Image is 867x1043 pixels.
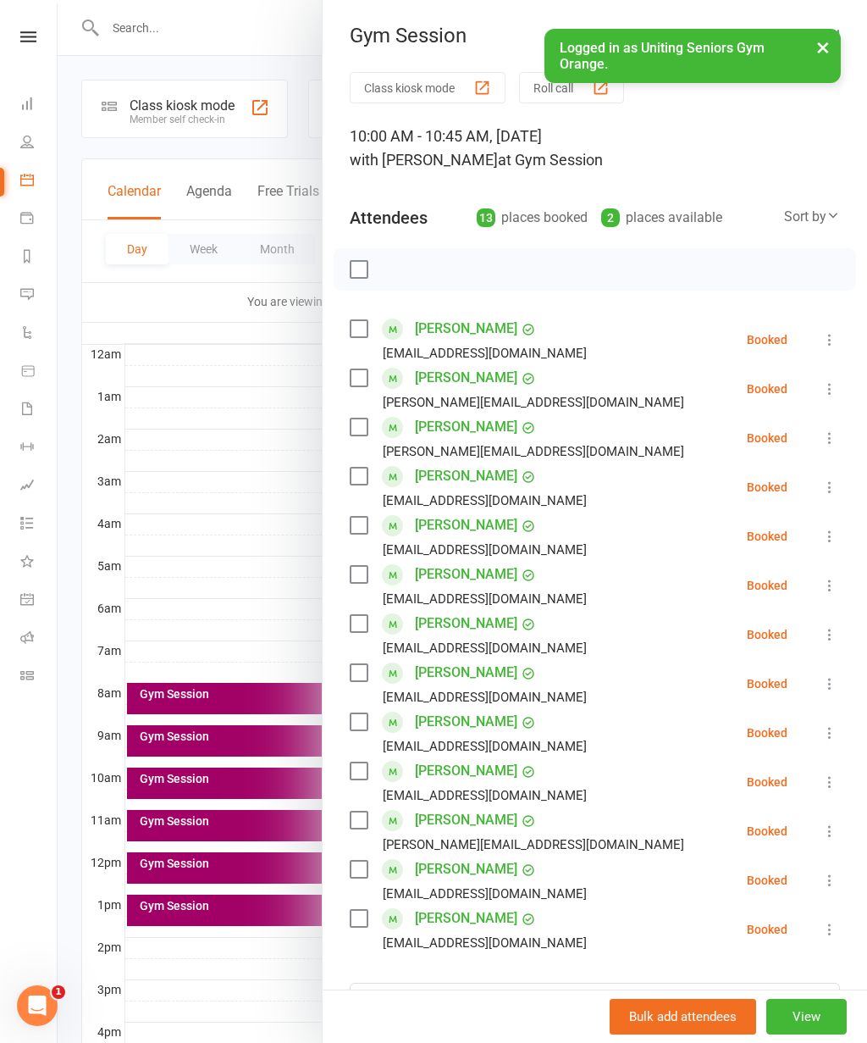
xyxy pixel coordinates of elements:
[415,463,517,490] a: [PERSON_NAME]
[20,239,58,277] a: Reports
[415,807,517,834] a: [PERSON_NAME]
[498,151,603,169] span: at Gym Session
[766,999,847,1035] button: View
[784,206,840,228] div: Sort by
[383,342,587,364] div: [EMAIL_ADDRESS][DOMAIN_NAME]
[350,206,428,230] div: Attendees
[747,629,787,641] div: Booked
[20,86,58,125] a: Dashboard
[415,856,517,883] a: [PERSON_NAME]
[415,561,517,588] a: [PERSON_NAME]
[383,588,587,610] div: [EMAIL_ADDRESS][DOMAIN_NAME]
[415,413,517,441] a: [PERSON_NAME]
[350,151,498,169] span: with [PERSON_NAME]
[350,125,840,172] div: 10:00 AM - 10:45 AM, [DATE]
[323,24,867,47] div: Gym Session
[601,206,722,230] div: places available
[20,658,58,696] a: Class kiosk mode
[350,983,840,1018] input: Search to add attendees
[383,686,587,708] div: [EMAIL_ADDRESS][DOMAIN_NAME]
[415,364,517,391] a: [PERSON_NAME]
[383,539,587,561] div: [EMAIL_ADDRESS][DOMAIN_NAME]
[747,924,787,935] div: Booked
[20,201,58,239] a: Payments
[747,432,787,444] div: Booked
[601,208,620,227] div: 2
[747,874,787,886] div: Booked
[383,785,587,807] div: [EMAIL_ADDRESS][DOMAIN_NAME]
[610,999,756,1035] button: Bulk add attendees
[747,530,787,542] div: Booked
[415,512,517,539] a: [PERSON_NAME]
[17,985,58,1026] iframe: Intercom live chat
[415,315,517,342] a: [PERSON_NAME]
[415,708,517,735] a: [PERSON_NAME]
[52,985,65,999] span: 1
[415,610,517,637] a: [PERSON_NAME]
[477,206,588,230] div: places booked
[383,932,587,954] div: [EMAIL_ADDRESS][DOMAIN_NAME]
[747,678,787,690] div: Booked
[415,659,517,686] a: [PERSON_NAME]
[808,29,838,65] button: ×
[383,441,684,463] div: [PERSON_NAME][EMAIL_ADDRESS][DOMAIN_NAME]
[747,334,787,346] div: Booked
[383,735,587,757] div: [EMAIL_ADDRESS][DOMAIN_NAME]
[747,383,787,395] div: Booked
[747,481,787,493] div: Booked
[747,727,787,739] div: Booked
[383,883,587,905] div: [EMAIL_ADDRESS][DOMAIN_NAME]
[20,353,58,391] a: Product Sales
[477,208,495,227] div: 13
[747,580,787,591] div: Booked
[20,468,58,506] a: Assessments
[383,637,587,659] div: [EMAIL_ADDRESS][DOMAIN_NAME]
[383,391,684,413] div: [PERSON_NAME][EMAIL_ADDRESS][DOMAIN_NAME]
[383,834,684,856] div: [PERSON_NAME][EMAIL_ADDRESS][DOMAIN_NAME]
[415,757,517,785] a: [PERSON_NAME]
[20,125,58,163] a: People
[415,905,517,932] a: [PERSON_NAME]
[383,490,587,512] div: [EMAIL_ADDRESS][DOMAIN_NAME]
[20,582,58,620] a: General attendance kiosk mode
[747,776,787,788] div: Booked
[747,825,787,837] div: Booked
[560,40,765,72] span: Logged in as Uniting Seniors Gym Orange.
[20,620,58,658] a: Roll call kiosk mode
[20,163,58,201] a: Calendar
[20,544,58,582] a: What's New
